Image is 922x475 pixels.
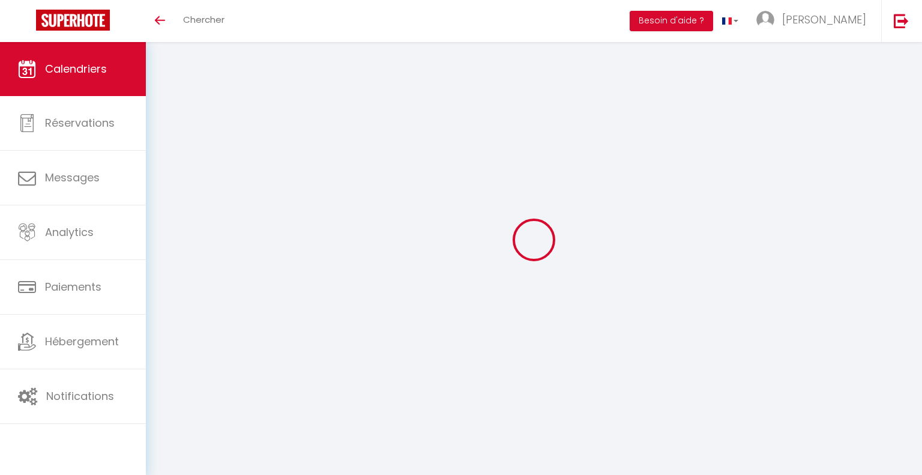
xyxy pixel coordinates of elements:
[36,10,110,31] img: Super Booking
[45,170,100,185] span: Messages
[45,334,119,349] span: Hébergement
[183,13,224,26] span: Chercher
[782,12,866,27] span: [PERSON_NAME]
[45,279,101,294] span: Paiements
[894,13,909,28] img: logout
[756,11,774,29] img: ...
[46,389,114,404] span: Notifications
[45,115,115,130] span: Réservations
[45,225,94,240] span: Analytics
[45,61,107,76] span: Calendriers
[630,11,713,31] button: Besoin d'aide ?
